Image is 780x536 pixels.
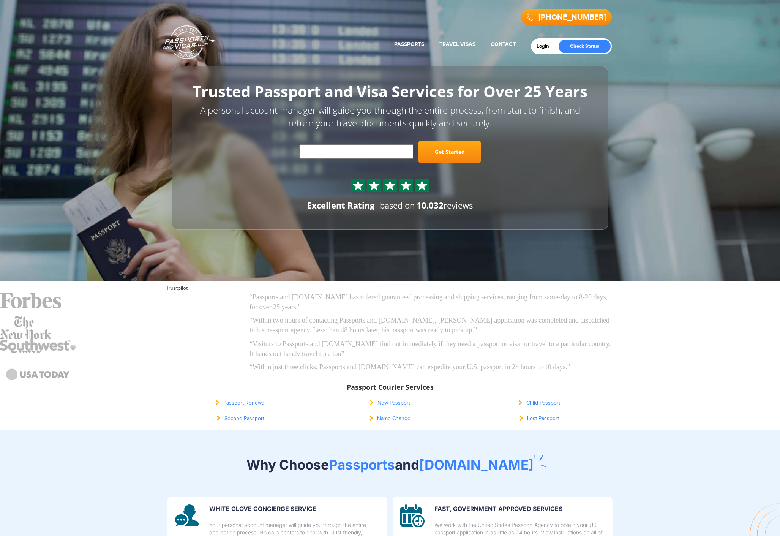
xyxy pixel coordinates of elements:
img: image description [175,504,199,526]
a: Passports [394,41,424,47]
h3: Passport Courier Services [172,384,608,391]
a: Second Passport [217,416,264,422]
img: Sprite St [352,180,364,191]
p: FAST, GOVERNMENT APPROVED SERVICES [434,504,605,514]
img: Sprite St [368,180,380,191]
a: Travel Visas [439,41,475,47]
span: [DOMAIN_NAME] [419,457,534,473]
p: “Within just three clicks, Passports and [DOMAIN_NAME] can expedite your U.S. passport in 24 hour... [249,362,614,372]
span: reviews [417,199,473,211]
span: based on [380,199,415,211]
div: Excellent Rating [307,199,374,211]
span: Passports [329,457,395,473]
h1: Trusted Passport and Visa Services for Over 25 Years [189,83,591,100]
strong: 10,032 [417,199,444,211]
img: Sprite St [416,180,428,191]
a: Get Started [418,141,481,163]
a: Passport Renewal [216,400,265,406]
a: Lost Passport [519,416,559,422]
p: A personal account manager will guide you through the entire process, from start to finish, and r... [189,104,591,130]
a: Child Passport [519,400,560,406]
a: New Passport [370,400,410,406]
img: image description [400,504,425,527]
a: [PHONE_NUMBER] [538,13,606,22]
p: WHITE GLOVE CONCIERGE SERVICE [209,504,380,514]
img: Sprite St [400,180,412,191]
a: Login [537,43,554,49]
a: Contact [491,41,516,47]
a: Name Change [369,416,411,422]
a: Check Status [559,40,611,53]
h2: Why Choose and [168,457,612,473]
p: “Passports and [DOMAIN_NAME] has offered guaranteed processing and shipping services, ranging fro... [249,293,614,312]
p: “Visitors to Passports and [DOMAIN_NAME] find out immediately if they need a passport or visa for... [249,339,614,359]
a: Passports & [DOMAIN_NAME] [163,25,216,59]
a: Trustpilot [166,285,188,291]
p: “Within two hours of contacting Passports and [DOMAIN_NAME], [PERSON_NAME] application was comple... [249,316,614,335]
img: Sprite St [384,180,396,191]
